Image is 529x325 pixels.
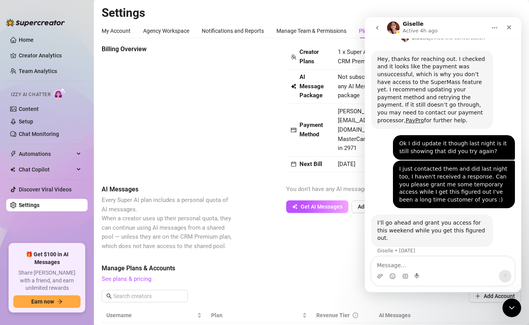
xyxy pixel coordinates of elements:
[291,54,296,60] span: team
[102,5,521,20] h2: Settings
[19,148,74,160] span: Automations
[102,275,151,282] a: See plans & pricing
[291,127,296,133] span: credit-card
[301,204,343,210] span: Get AI Messages
[299,48,319,65] strong: Creator Plans
[10,151,16,157] span: thunderbolt
[31,298,54,305] span: Earn now
[19,118,33,125] a: Setup
[19,106,39,112] a: Content
[338,108,387,152] span: [PERSON_NAME], [EMAIL_ADDRESS][DOMAIN_NAME], MasterCard ending in 2971
[338,73,390,100] span: Not subscribed to any AI Messages package
[13,269,81,292] span: Share [PERSON_NAME] with a friend, and earn unlimited rewards
[19,68,57,74] a: Team Analytics
[353,312,358,318] span: info-circle
[10,167,15,172] img: Chat Copilot
[19,202,39,208] a: Settings
[502,298,521,317] iframe: Intercom live chat
[338,161,355,168] span: [DATE]
[19,49,81,62] a: Creator Analytics
[374,308,458,323] th: AI Messages
[102,264,521,273] span: Manage Plans & Accounts
[13,295,81,308] button: Earn nowarrow-right
[19,37,34,43] a: Home
[102,185,233,194] span: AI Messages
[338,48,379,65] span: 1 x Super AI, 0 x CRM Premium
[286,200,348,213] button: Get AI Messages
[6,19,65,27] img: logo-BBDzfeDw.svg
[299,161,322,168] strong: Next Bill
[13,251,81,266] span: 🎁 Get $100 in AI Messages
[276,27,346,35] div: Manage Team & Permissions
[351,200,400,213] button: Add AI Coupon
[102,27,131,35] div: My Account
[54,88,66,99] img: AI Chatter
[143,27,189,35] div: Agency Workspace
[106,311,195,320] span: Username
[19,131,59,137] a: Chat Monitoring
[299,73,324,99] strong: AI Message Package
[286,186,445,193] span: You don't have any AI messages included in your current plan
[291,161,296,167] span: calendar
[206,308,311,323] th: Plan
[484,293,515,299] span: Add Account
[113,292,177,300] input: Search creators
[11,91,50,98] span: Izzy AI Chatter
[358,204,394,210] span: Add AI Coupon
[365,17,521,292] iframe: Intercom live chat
[475,293,481,299] span: plus
[19,163,74,176] span: Chat Copilot
[19,186,72,193] a: Discover Viral Videos
[299,121,323,138] strong: Payment Method
[211,311,300,320] span: Plan
[106,293,112,299] span: search
[102,45,233,54] span: Billing Overview
[469,290,521,302] button: Add Account
[57,299,63,304] span: arrow-right
[202,27,264,35] div: Notifications and Reports
[102,196,231,250] span: Every Super AI plan includes a personal quota of AI messages. When a creator uses up their person...
[316,312,350,318] span: Revenue Tier
[102,308,206,323] th: Username
[359,27,393,35] div: Plans & Billing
